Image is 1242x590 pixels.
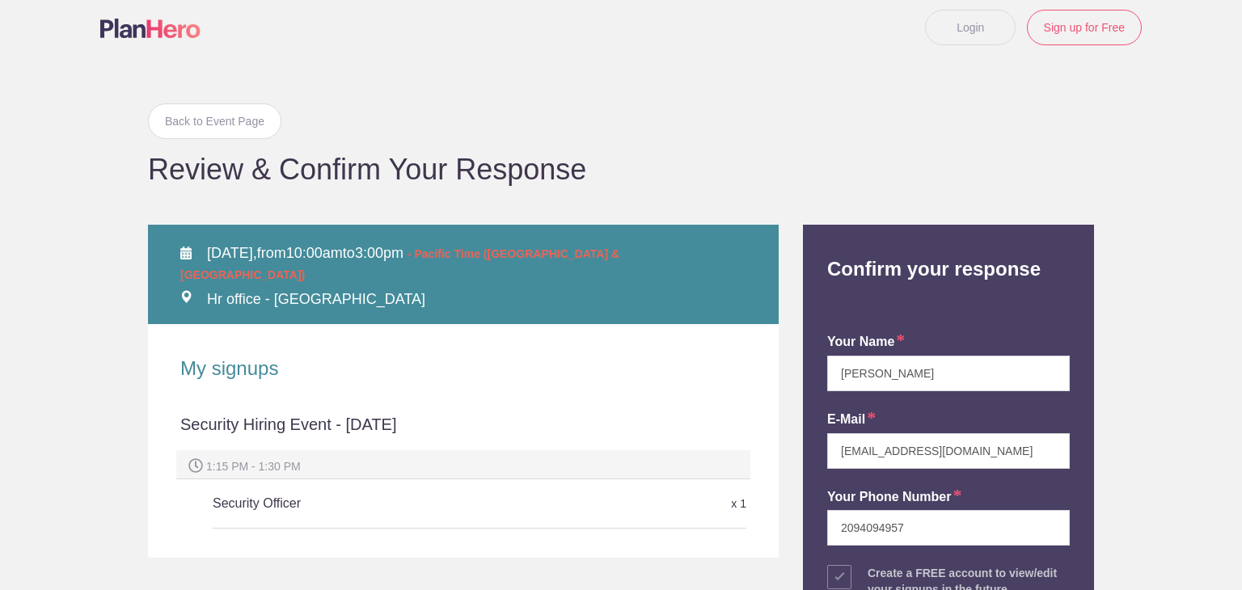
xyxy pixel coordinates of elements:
[148,103,281,139] a: Back to Event Page
[815,225,1082,281] h2: Confirm your response
[207,245,257,261] span: [DATE],
[180,245,619,282] span: from to
[180,413,746,450] div: Security Hiring Event - [DATE]
[286,245,343,261] span: 10:00am
[827,433,1070,469] input: e.g. julie@gmail.com
[925,10,1016,45] a: Login
[180,247,619,281] span: - Pacific Time ([GEOGRAPHIC_DATA] & [GEOGRAPHIC_DATA])
[148,155,1094,184] h1: Review & Confirm Your Response
[827,488,962,507] label: Your Phone Number
[827,510,1070,546] input: e.g. +14155552671
[827,333,905,352] label: your name
[180,247,192,259] img: Calendar alt
[100,19,201,38] img: Logo main planhero
[568,490,746,518] div: x 1
[213,487,568,520] h5: Security Officer
[1027,10,1142,45] a: Sign up for Free
[207,291,425,307] span: Hr office - [GEOGRAPHIC_DATA]
[180,356,746,381] h2: My signups
[176,450,750,479] div: 1:15 PM - 1:30 PM
[188,458,203,473] img: Spot time
[827,411,876,429] label: E-mail
[827,356,1070,391] input: e.g. Julie Farrell
[355,245,403,261] span: 3:00pm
